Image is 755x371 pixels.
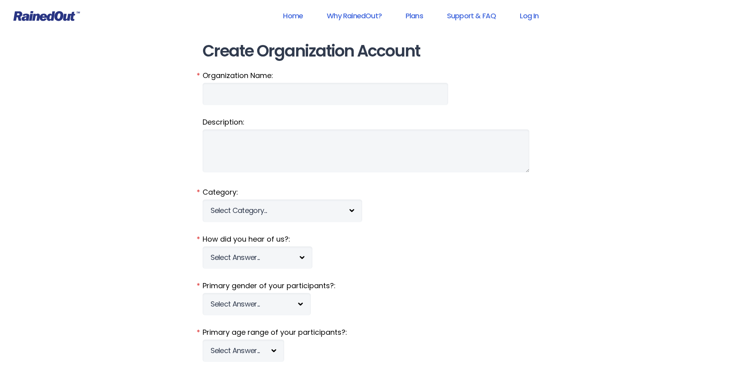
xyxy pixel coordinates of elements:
a: Support & FAQ [437,7,506,25]
label: Primary gender of your participants?: [203,281,553,291]
label: Organization Name: [203,70,553,81]
a: Plans [395,7,433,25]
a: Why RainedOut? [316,7,392,25]
h1: Create Organization Account [203,42,553,60]
label: Category: [203,187,553,197]
a: Log In [509,7,549,25]
label: Primary age range of your participants?: [203,327,553,338]
a: Home [273,7,313,25]
label: How did you hear of us?: [203,234,553,244]
label: Description: [203,117,553,127]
